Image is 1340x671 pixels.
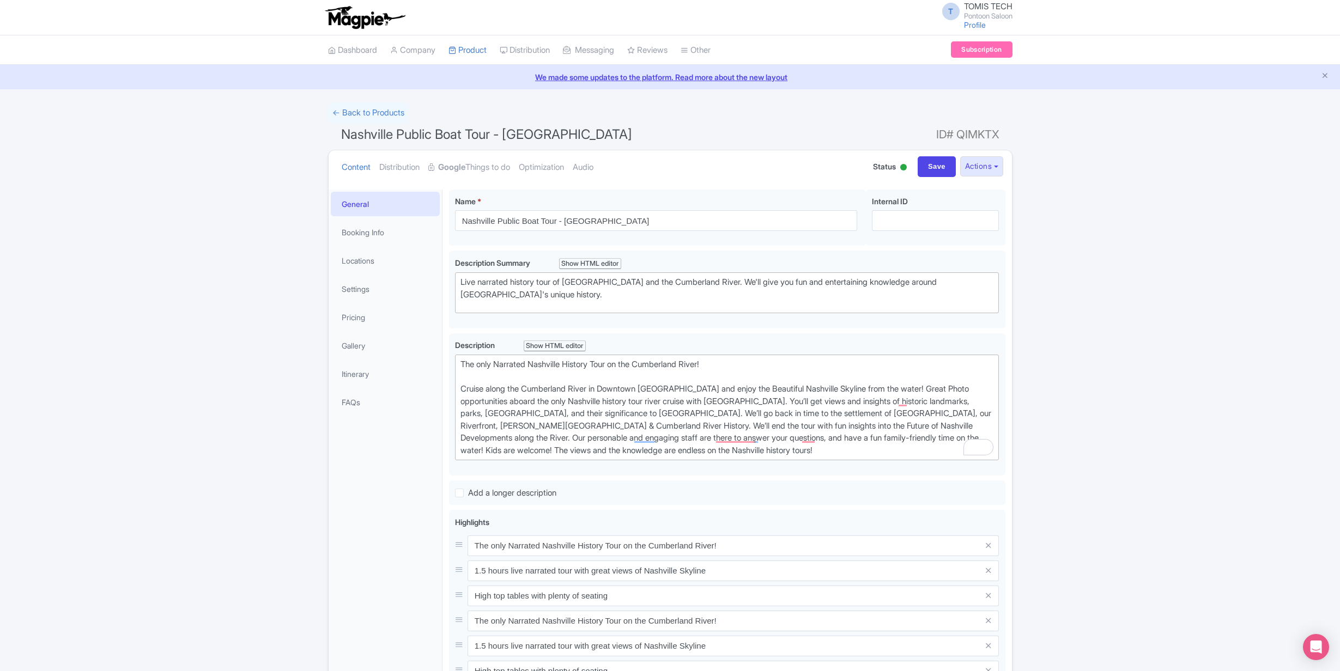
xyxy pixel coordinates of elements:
a: Optimization [519,150,564,185]
small: Pontoon Saloon [964,13,1012,20]
a: General [331,192,440,216]
span: Description [455,340,496,350]
a: Messaging [563,35,614,65]
div: Open Intercom Messenger [1303,634,1329,660]
img: logo-ab69f6fb50320c5b225c76a69d11143b.png [323,5,407,29]
a: ← Back to Products [328,102,409,124]
a: Company [390,35,435,65]
div: Show HTML editor [524,340,586,352]
a: Profile [964,20,986,29]
div: Live narrated history tour of [GEOGRAPHIC_DATA] and the Cumberland River. We'll give you fun and ... [460,276,994,301]
span: Name [455,197,476,206]
a: Audio [573,150,593,185]
a: Locations [331,248,440,273]
span: Highlights [455,517,489,527]
a: Content [342,150,371,185]
a: Dashboard [328,35,377,65]
a: Subscription [951,41,1012,58]
a: Product [448,35,487,65]
span: Status [873,161,896,172]
a: Settings [331,277,440,301]
div: Active [898,160,909,176]
span: Internal ID [872,197,908,206]
a: Other [681,35,711,65]
span: TOMIS TECH [964,1,1012,11]
a: We made some updates to the platform. Read more about the new layout [7,71,1333,83]
a: Reviews [627,35,668,65]
a: Distribution [379,150,420,185]
span: ID# QIMKTX [936,124,999,145]
a: GoogleThings to do [428,150,510,185]
a: Gallery [331,333,440,358]
a: T TOMIS TECH Pontoon Saloon [936,2,1012,20]
span: Add a longer description [468,487,556,498]
a: FAQs [331,390,440,414]
span: T [942,3,960,20]
a: Booking Info [331,220,440,245]
strong: Google [438,161,465,174]
a: Distribution [500,35,550,65]
input: Save [918,156,956,177]
button: Close announcement [1321,70,1329,83]
div: Show HTML editor [559,258,622,270]
button: Actions [960,156,1003,176]
a: Pricing [331,305,440,330]
a: Itinerary [331,362,440,386]
trix-editor: To enrich screen reader interactions, please activate Accessibility in Grammarly extension settings [455,355,999,460]
span: Description Summary [455,258,532,267]
span: Nashville Public Boat Tour - [GEOGRAPHIC_DATA] [341,126,632,142]
div: The only Narrated Nashville History Tour on the Cumberland River! Cruise along the Cumberland Riv... [460,358,994,456]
